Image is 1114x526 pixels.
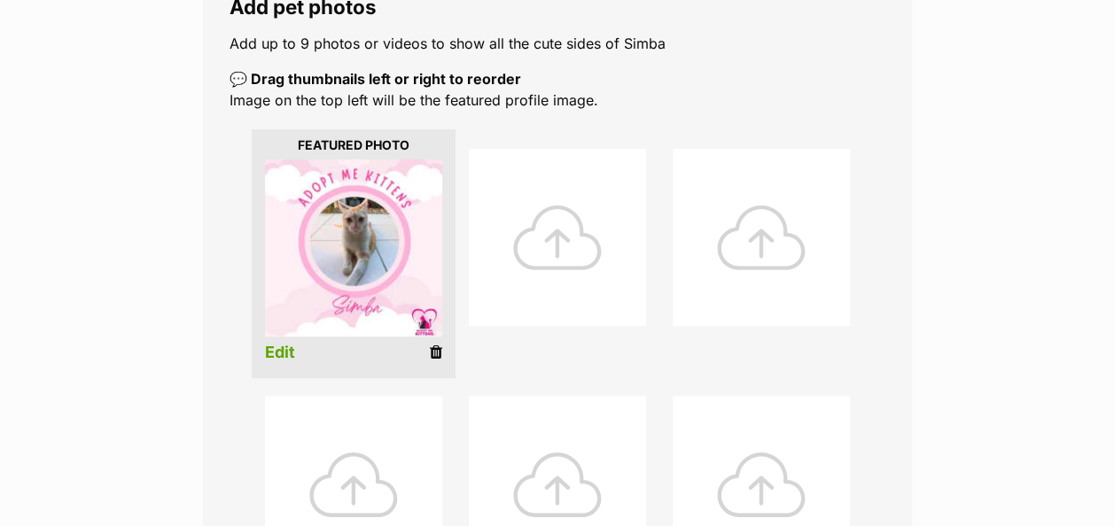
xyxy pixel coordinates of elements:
a: Edit [265,344,295,362]
img: listing photo [265,159,442,336]
b: 💬 Drag thumbnails left or right to reorder [230,70,521,88]
p: Image on the top left will be the featured profile image. [230,68,885,111]
p: Add up to 9 photos or videos to show all the cute sides of Simba [230,33,885,54]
